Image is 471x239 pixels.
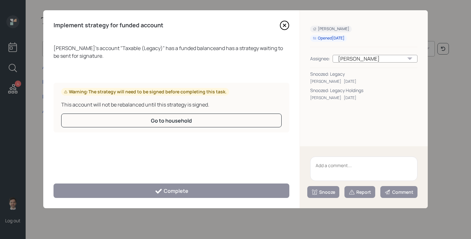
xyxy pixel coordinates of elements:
div: Snoozed: Legacy [310,71,417,77]
div: Opened [DATE] [313,36,344,41]
div: This account will not be rebalanced until this strategy is signed. [61,101,282,108]
button: Snooze [307,186,339,198]
div: Comment [384,189,413,195]
div: [PERSON_NAME] [313,26,349,32]
div: [DATE] [344,79,356,84]
div: [PERSON_NAME] [333,55,417,63]
button: Comment [380,186,417,198]
div: Assignee: [310,55,330,62]
div: [PERSON_NAME] 's account " Taxable (Legacy) " has a funded balance and has a strategy waiting to ... [54,44,289,60]
div: Report [349,189,371,195]
h4: Implement strategy for funded account [54,22,163,29]
div: Complete [155,187,188,195]
div: [PERSON_NAME] [310,95,341,101]
button: Go to household [61,114,282,127]
div: Warning: The strategy will need to be signed before completing this task. [64,89,227,95]
div: Go to household [151,117,192,124]
button: Report [344,186,375,198]
button: Complete [54,184,289,198]
div: Snoozed: Legacy Holdings [310,87,417,94]
div: Snooze [311,189,335,195]
div: [DATE] [344,95,356,101]
div: [PERSON_NAME] [310,79,341,84]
